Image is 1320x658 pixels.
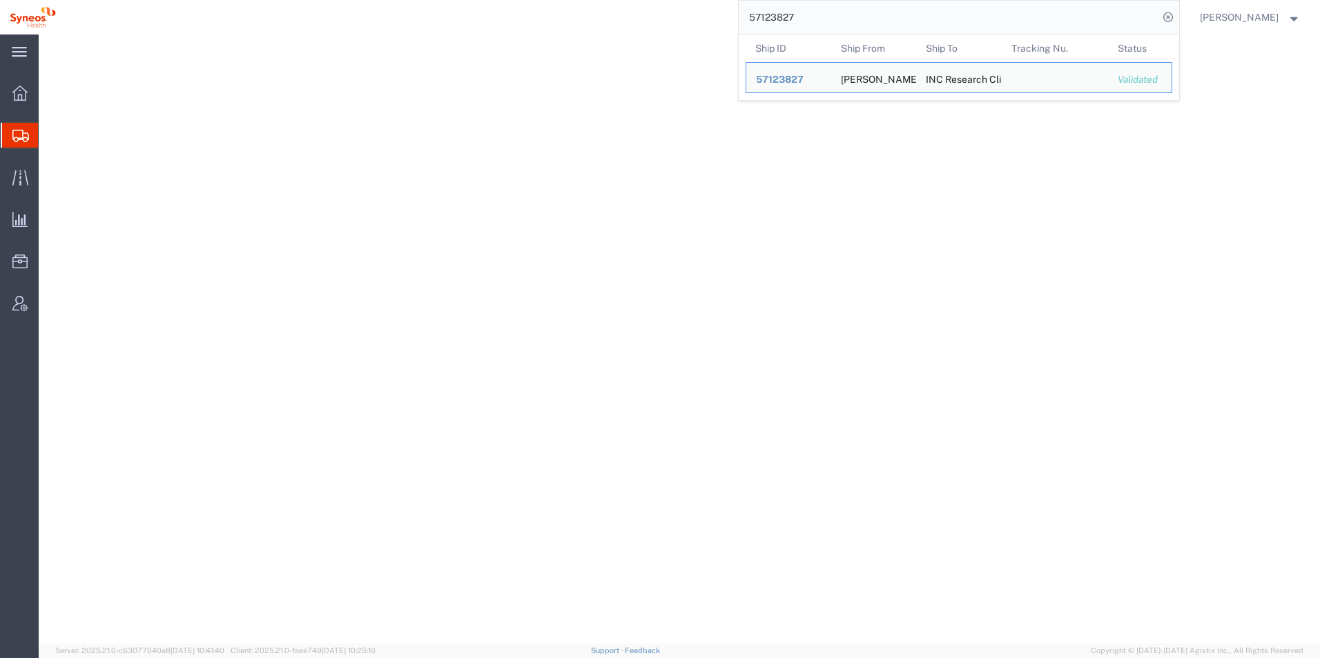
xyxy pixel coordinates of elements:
[1001,34,1108,62] th: Tracking Nu.
[1200,10,1279,25] span: Alberto Reyes
[1118,72,1162,87] div: Validated
[39,34,1320,644] iframe: FS Legacy Container
[926,63,992,92] div: INC Research Clin Svcs Mexico
[10,7,56,28] img: logo
[756,74,804,85] span: 57123827
[840,63,906,92] div: Jose de Filiberto Duarte
[591,646,625,655] a: Support
[231,646,376,655] span: Client: 2025.21.0-faee749
[1108,34,1172,62] th: Status
[831,34,916,62] th: Ship From
[171,646,224,655] span: [DATE] 10:41:40
[55,646,224,655] span: Server: 2025.21.0-c63077040a8
[1091,645,1303,657] span: Copyright © [DATE]-[DATE] Agistix Inc., All Rights Reserved
[1199,9,1301,26] button: [PERSON_NAME]
[322,646,376,655] span: [DATE] 10:25:10
[756,72,822,87] div: 57123827
[625,646,660,655] a: Feedback
[746,34,1179,100] table: Search Results
[916,34,1002,62] th: Ship To
[746,34,831,62] th: Ship ID
[739,1,1158,34] input: Search for shipment number, reference number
